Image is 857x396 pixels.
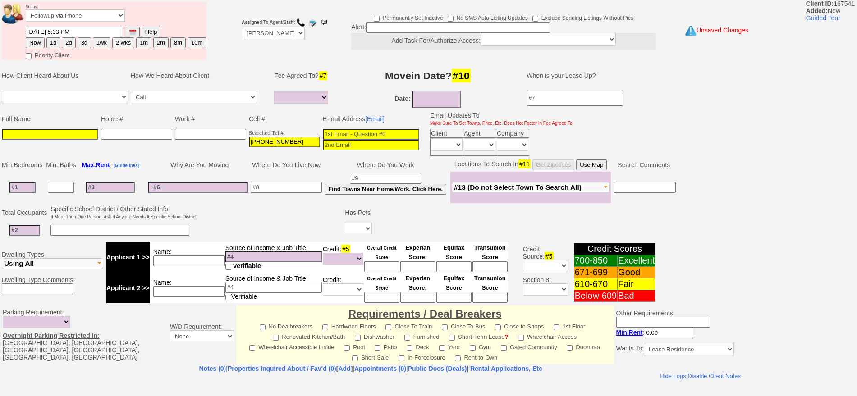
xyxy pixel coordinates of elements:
a: [Email] [365,115,385,123]
label: Pool [344,341,365,351]
span: Using All [4,259,34,267]
input: Ask Customer: Do You Know Your Experian Credit Score [400,292,435,303]
a: Public Docs (Deals) [408,365,467,372]
td: When is your Lease Up? [518,62,735,89]
td: Client [431,129,463,137]
b: Max. [82,161,110,168]
nobr: : [616,329,693,336]
button: 1d [46,37,60,48]
label: Priority Client [26,49,69,59]
label: Close to Shops [495,320,544,331]
input: Pool [344,345,350,351]
label: Close To Bus [442,320,485,331]
td: Applicant 1 >> [106,242,150,273]
input: Permanently Set Inactive [374,16,380,22]
td: Min. [0,158,45,172]
input: Ask Customer: Do You Know Your Equifax Credit Score [436,261,472,272]
button: Now [26,37,45,48]
b: Assigned To Agent/Staff: [242,20,295,25]
td: Credit: [322,242,364,273]
a: ? [504,333,508,340]
font: Experian Score: [405,244,430,260]
td: Total Occupants [0,204,49,221]
font: Transunion Score [474,275,506,291]
input: Patio [375,345,380,351]
input: Ask Customer: Do You Know Your Experian Credit Score [400,261,435,272]
td: Credit Scores [574,243,655,255]
span: #5 [545,252,554,261]
input: Close To Bus [442,324,448,330]
input: Short-Sale [352,355,358,361]
input: #3 [86,182,135,193]
input: Priority Client [26,53,32,59]
td: 610-670 [574,278,617,290]
label: Exclude Sending Listings Without Pics [532,12,633,22]
div: Alert: [351,22,656,50]
label: Furnished [404,331,440,341]
span: #10 [452,69,471,82]
button: 8m [170,37,186,48]
input: Ask Customer: Do You Know Your Transunion Credit Score [472,261,508,272]
td: Home # [100,110,174,127]
td: How We Heard About Client [129,62,267,89]
input: Hardwood Floors [322,324,328,330]
input: Doorman [567,345,573,351]
button: 2 wks [112,37,134,48]
label: Yard [439,341,460,351]
button: Find Towns Near Home/Work. Click Here. [325,184,446,195]
a: Guided Tour [806,14,840,22]
font: Transunion Score [474,244,506,260]
input: Gated Community [501,345,507,351]
label: Gated Community [501,341,557,351]
nobr: Rental Applications, Etc [470,365,542,372]
a: Notes (0) [199,365,226,372]
label: 1st Floor [554,320,586,331]
img: [calendar icon] [129,29,136,36]
td: Source of Income & Job Title: Verifiable [225,273,322,303]
td: Name: [150,273,225,303]
input: Deck [407,345,412,351]
img: call.png [296,18,305,27]
font: Experian Score: [405,275,430,291]
b: Date: [394,95,410,102]
label: Close To Train [385,320,432,331]
td: Why Are You Moving [147,158,249,172]
img: people.png [2,4,29,24]
td: W/D Requirement: [168,305,236,364]
center: Add Task For/Authorize Access: [351,33,656,50]
label: Short-Sale [352,351,389,362]
td: 700-850 [574,255,617,267]
a: Disable Client Notes [687,0,740,7]
input: #2 [9,225,40,236]
label: Rent-to-Own [455,351,497,362]
td: Other Requirements: [614,305,736,364]
b: Added: [806,7,828,14]
a: Hide Logs [659,0,686,7]
input: #9 [350,173,421,184]
label: Renovated Kitchen/Bath [273,331,345,341]
b: [ ] [228,365,353,372]
label: Doorman [567,341,600,351]
input: Ask Customer: Do You Know Your Transunion Credit Score [472,292,508,303]
h3: Movein Date? [339,68,516,84]
font: Unsaved Changes [697,27,748,34]
td: Name: [150,242,225,273]
input: #8 [251,182,322,193]
td: Email Updates To [423,110,575,127]
input: #4 [225,282,322,293]
input: Renovated Kitchen/Bath [273,335,279,341]
nobr: Locations To Search In [454,160,607,168]
td: Fee Agreed To? [273,62,332,89]
input: Short-Term Lease? [449,335,455,341]
label: Short-Term Lease [449,331,508,341]
button: Help [142,27,161,37]
input: #4 [225,251,322,262]
input: Furnished [404,335,410,341]
input: Ask Customer: Do You Know Your Overall Credit Score [364,292,399,303]
input: Wheelchair Access [518,335,524,341]
input: 2nd Email [323,140,419,150]
label: Gym [470,341,491,351]
label: Patio [375,341,397,351]
button: 2m [153,37,169,48]
td: Parking Requirement: [GEOGRAPHIC_DATA], [GEOGRAPHIC_DATA], [GEOGRAPHIC_DATA], [GEOGRAPHIC_DATA], ... [0,305,168,364]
